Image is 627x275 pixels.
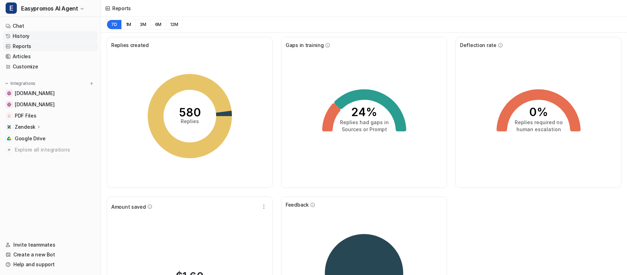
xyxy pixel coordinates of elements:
[286,41,324,49] span: Gaps in training
[3,250,98,260] a: Create a new Bot
[21,4,78,13] span: Easypromos AI Agent
[3,41,98,51] a: Reports
[7,125,11,129] img: Zendesk
[111,203,146,210] span: Amount saved
[107,20,121,29] button: 7D
[341,126,387,132] tspan: Sources or Prompt
[7,91,11,95] img: www.easypromosapp.com
[15,112,36,119] span: PDF Files
[15,123,35,130] p: Zendesk
[4,81,9,86] img: expand menu
[135,20,151,29] button: 3M
[15,90,54,97] span: [DOMAIN_NAME]
[7,136,11,141] img: Google Drive
[3,260,98,269] a: Help and support
[460,41,496,49] span: Deflection rate
[3,52,98,61] a: Articles
[15,135,46,142] span: Google Drive
[7,114,11,118] img: PDF Files
[3,80,38,87] button: Integrations
[514,119,562,125] tspan: Replies required no
[529,105,548,119] tspan: 0%
[121,20,136,29] button: 1M
[3,21,98,31] a: Chat
[3,111,98,121] a: PDF FilesPDF Files
[179,106,201,119] tspan: 580
[7,102,11,107] img: easypromos-apiref.redoc.ly
[3,31,98,41] a: History
[286,201,309,208] span: Feedback
[166,20,182,29] button: 12M
[3,134,98,143] a: Google DriveGoogle Drive
[3,145,98,155] a: Explore all integrations
[181,118,199,124] tspan: Replies
[89,81,94,86] img: menu_add.svg
[340,119,388,125] tspan: Replies had gaps in
[3,88,98,98] a: www.easypromosapp.com[DOMAIN_NAME]
[15,144,95,155] span: Explore all integrations
[516,126,561,132] tspan: human escalation
[111,41,149,49] span: Replies created
[3,240,98,250] a: Invite teammates
[151,20,166,29] button: 6M
[6,2,17,14] span: E
[351,105,377,119] tspan: 24%
[6,146,13,153] img: explore all integrations
[3,100,98,109] a: easypromos-apiref.redoc.ly[DOMAIN_NAME]
[15,101,54,108] span: [DOMAIN_NAME]
[3,62,98,72] a: Customize
[11,81,35,86] p: Integrations
[112,5,131,12] div: Reports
